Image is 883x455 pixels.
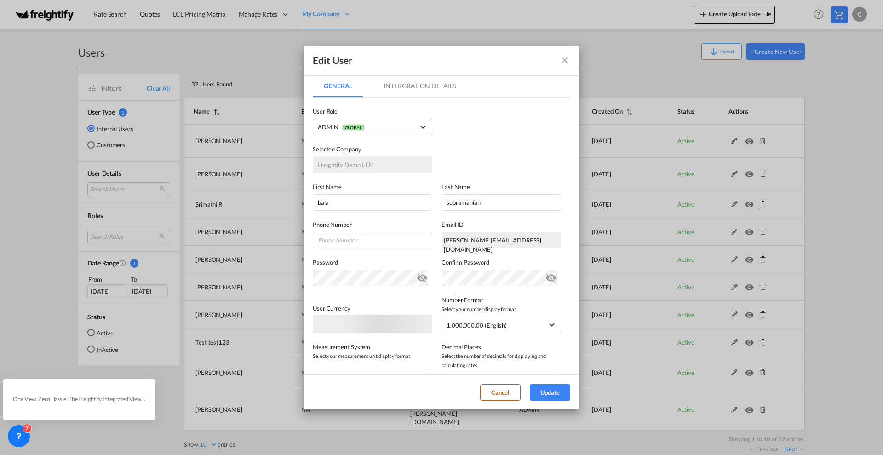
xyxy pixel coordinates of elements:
input: Last name [441,194,561,211]
span: Select your number display format [441,305,561,314]
md-icon: icon-close fg-AAA8AD [559,55,570,66]
button: Update [530,384,570,401]
label: Selected Company [313,144,432,154]
span: Select the number of decimals for displaying and calculating rates [441,351,561,370]
label: User Currency [313,305,350,312]
md-icon: icon-eye-off [417,271,428,282]
label: Phone Number [313,220,432,229]
md-pagination-wrapper: Use the left and right arrow keys to navigate between tabs [313,75,476,97]
input: Phone Number [313,232,432,248]
md-tab-item: Intergration Details [373,75,467,97]
span: Select your measurement unit display format [313,351,432,361]
div: balasubramanian.m@freightify.com [441,232,561,248]
md-icon: icon-eye-off [545,271,556,282]
label: User Role [313,107,432,116]
div: ADMIN [318,123,365,131]
button: Cancel [480,384,521,401]
label: Number Format [441,295,561,305]
label: Confirm Password [441,258,561,267]
input: Selected Company [313,156,432,173]
label: Last Name [441,182,561,191]
label: Email ID [441,220,561,229]
label: Measurement System [313,342,432,351]
button: icon-close fg-AAA8AD [556,51,574,69]
md-dialog: GeneralIntergration Details ... [304,46,579,409]
div: Edit User [313,54,353,66]
label: First Name [313,182,432,191]
div: 1,000,000.00 (English) [447,322,507,329]
span: GLOBAL [342,124,365,131]
label: Decimal Places [441,342,561,351]
md-tab-item: General [313,75,363,97]
md-select: {{(ctrl.parent.createData.viewShipper && !ctrl.parent.createData.user_data.role_id) ? 'N/A' : 'Se... [313,119,432,135]
label: Password [313,258,432,267]
input: First name [313,194,432,211]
